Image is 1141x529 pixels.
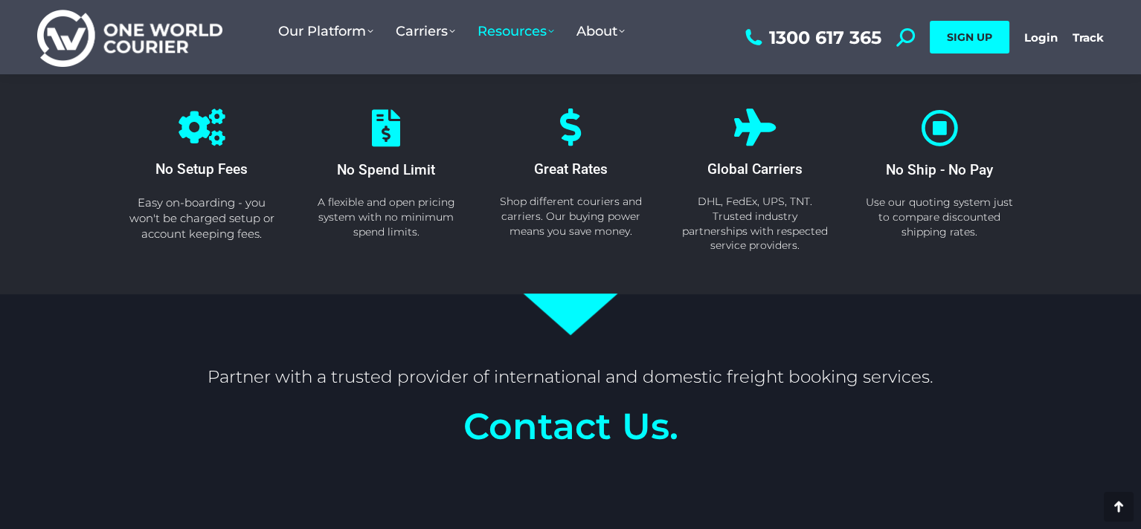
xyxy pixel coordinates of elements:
[478,23,554,39] span: Resources
[1073,30,1104,45] a: Track
[155,160,248,178] span: No Setup Fees
[37,7,222,68] img: One World Courier
[742,28,881,47] a: 1300 617 365
[337,161,435,178] span: No Spend Limit
[1024,30,1058,45] a: Login
[947,30,992,44] span: SIGN UP
[466,8,565,54] a: Resources
[565,8,636,54] a: About
[866,195,1013,239] p: Use our quoting system just to compare discounted shipping rates.
[396,23,455,39] span: Carriers
[278,23,373,39] span: Our Platform
[681,195,829,253] p: DHL, FedEx, UPS, TNT. Trusted industry partnerships with respected service providers.
[576,23,625,39] span: About
[886,161,993,178] span: No Ship - No Pay
[127,195,276,241] p: Easy on-boarding - you won't be charged setup or account keeping fees.
[707,160,803,178] span: Global Carriers
[267,8,385,54] a: Our Platform
[534,160,608,178] span: Great Rates
[385,8,466,54] a: Carriers
[312,195,460,239] p: A flexible and open pricing system with no minimum spend limits.
[930,21,1009,53] a: SIGN UP
[496,195,645,238] p: Shop different couriers and carriers. Our buying power means you save money.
